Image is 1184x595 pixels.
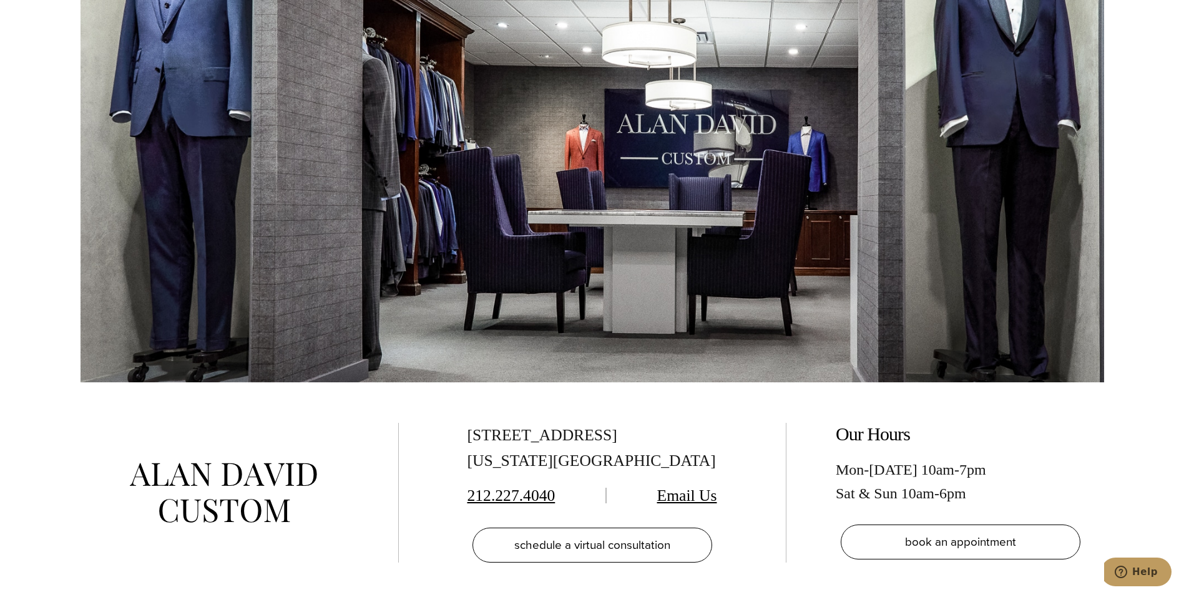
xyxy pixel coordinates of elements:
a: Email Us [657,486,717,505]
img: alan david custom [130,463,317,523]
a: 212.227.4040 [467,486,555,505]
h2: Our Hours [836,423,1085,445]
div: [STREET_ADDRESS] [US_STATE][GEOGRAPHIC_DATA] [467,423,717,474]
a: book an appointment [841,525,1080,559]
iframe: Opens a widget where you can chat to one of our agents [1104,558,1172,589]
a: schedule a virtual consultation [472,528,712,563]
div: Mon-[DATE] 10am-7pm Sat & Sun 10am-6pm [836,458,1085,506]
span: book an appointment [905,533,1016,551]
span: schedule a virtual consultation [514,536,670,554]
